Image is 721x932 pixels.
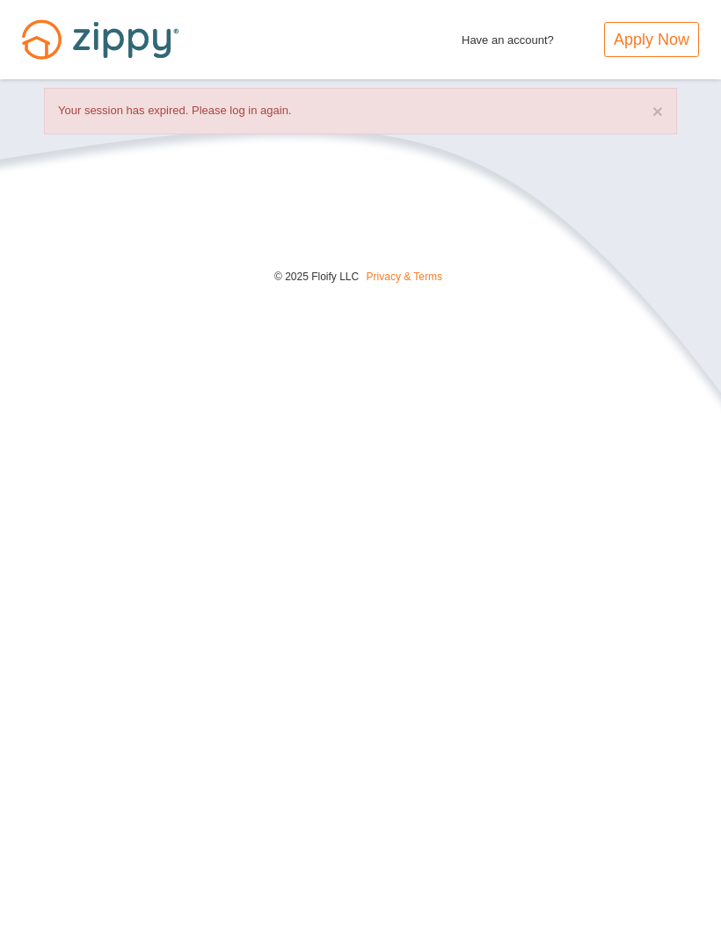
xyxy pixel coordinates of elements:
a: Apply Now [604,22,699,57]
button: × [652,102,663,120]
span: © 2025 Floify LLC [274,271,359,283]
span: Have an account? [462,22,554,50]
a: Privacy & Terms [367,271,442,283]
div: Your session has expired. Please log in again. [44,88,677,134]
